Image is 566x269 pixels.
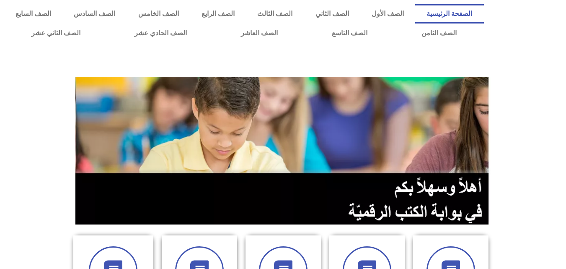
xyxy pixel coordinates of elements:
[246,4,304,24] a: الصف الثالث
[107,24,214,43] a: الصف الحادي عشر
[360,4,415,24] a: الصف الأول
[4,24,107,43] a: الصف الثاني عشر
[305,24,394,43] a: الصف التاسع
[394,24,483,43] a: الصف الثامن
[214,24,305,43] a: الصف العاشر
[190,4,246,24] a: الصف الرابع
[62,4,127,24] a: الصف السادس
[127,4,190,24] a: الصف الخامس
[4,4,62,24] a: الصف السابع
[415,4,483,24] a: الصفحة الرئيسية
[304,4,360,24] a: الصف الثاني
